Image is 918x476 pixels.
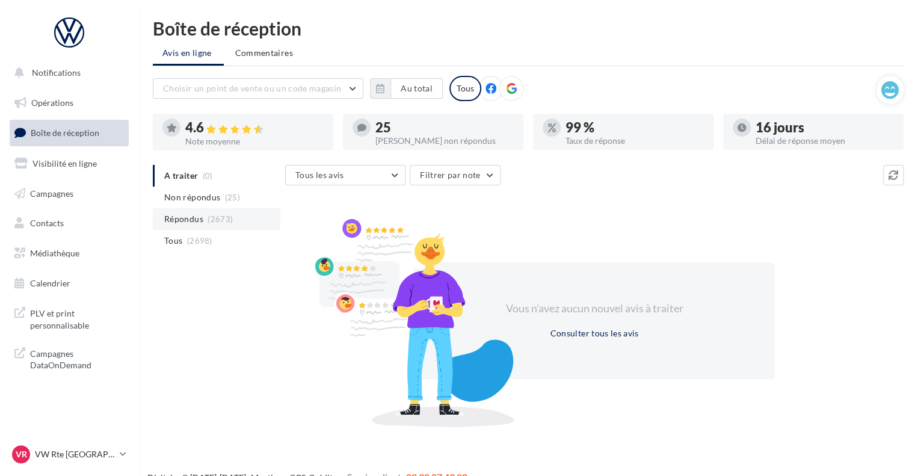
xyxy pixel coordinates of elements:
[187,236,212,246] span: (2698)
[30,188,73,198] span: Campagnes
[32,67,81,78] span: Notifications
[7,211,131,236] a: Contacts
[30,305,124,331] span: PLV et print personnalisable
[7,181,131,206] a: Campagnes
[30,345,124,371] span: Campagnes DataOnDemand
[7,341,131,376] a: Campagnes DataOnDemand
[30,278,70,288] span: Calendrier
[16,448,27,460] span: VR
[370,78,443,99] button: Au total
[295,170,344,180] span: Tous les avis
[30,218,64,228] span: Contacts
[31,97,73,108] span: Opérations
[7,271,131,296] a: Calendrier
[565,121,704,134] div: 99 %
[185,137,324,146] div: Note moyenne
[449,76,481,101] div: Tous
[7,90,131,116] a: Opérations
[756,137,894,145] div: Délai de réponse moyen
[390,78,443,99] button: Au total
[7,241,131,266] a: Médiathèque
[31,128,99,138] span: Boîte de réception
[208,214,233,224] span: (2673)
[164,235,182,247] span: Tous
[7,151,131,176] a: Visibilité en ligne
[153,19,904,37] div: Boîte de réception
[164,191,220,203] span: Non répondus
[163,83,341,93] span: Choisir un point de vente ou un code magasin
[491,301,698,317] div: Vous n'avez aucun nouvel avis à traiter
[35,448,115,460] p: VW Rte [GEOGRAPHIC_DATA]
[225,193,240,202] span: (25)
[10,443,129,466] a: VR VW Rte [GEOGRAPHIC_DATA]
[756,121,894,134] div: 16 jours
[32,158,97,168] span: Visibilité en ligne
[545,326,643,341] button: Consulter tous les avis
[285,165,405,185] button: Tous les avis
[375,137,514,145] div: [PERSON_NAME] non répondus
[30,248,79,258] span: Médiathèque
[235,48,293,58] span: Commentaires
[153,78,363,99] button: Choisir un point de vente ou un code magasin
[7,300,131,336] a: PLV et print personnalisable
[410,165,501,185] button: Filtrer par note
[565,137,704,145] div: Taux de réponse
[375,121,514,134] div: 25
[185,121,324,135] div: 4.6
[164,213,203,225] span: Répondus
[7,60,126,85] button: Notifications
[7,120,131,146] a: Boîte de réception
